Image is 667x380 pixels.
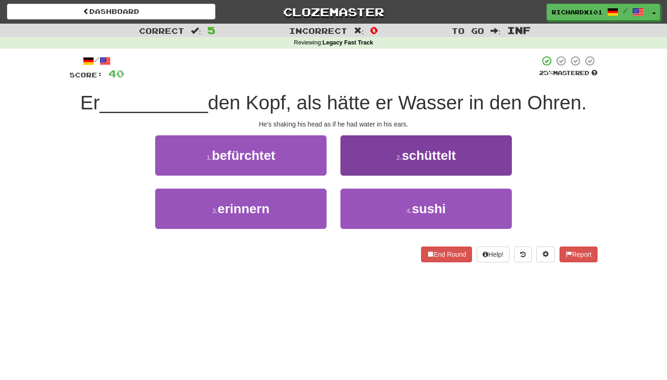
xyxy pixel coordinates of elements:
div: He's shaking his head as if he had water in his ears. [69,120,598,129]
span: sushi [412,202,446,216]
button: 4.sushi [340,189,512,229]
small: 3 . [212,207,218,215]
span: den Kopf, als hätte er Wasser in den Ohren. [208,92,587,114]
small: 1 . [207,154,212,161]
span: Score: [69,71,103,79]
a: Dashboard [7,4,215,19]
strong: Legacy Fast Track [322,39,373,46]
a: Clozemaster [229,4,438,20]
span: Correct [139,26,184,35]
button: 3.erinnern [155,189,327,229]
span: / [623,7,628,14]
a: RichardX101 / [547,4,648,20]
span: RichardX101 [552,8,603,16]
button: 2.schüttelt [340,135,512,176]
div: Mastered [539,69,598,77]
span: 40 [108,68,124,79]
span: schüttelt [402,148,456,163]
span: __________ [100,92,208,114]
button: Help! [477,247,510,262]
span: befürchtet [212,148,275,163]
button: End Round [421,247,472,262]
span: : [491,27,501,35]
span: Er [80,92,100,114]
span: To go [452,26,484,35]
span: : [354,27,364,35]
span: 0 [370,25,378,36]
button: 1.befürchtet [155,135,327,176]
span: Inf [507,25,531,36]
button: Round history (alt+y) [514,247,532,262]
button: Report [560,247,598,262]
small: 4 . [407,207,412,215]
span: Incorrect [289,26,347,35]
div: / [69,55,124,67]
span: 5 [208,25,215,36]
span: erinnern [218,202,270,216]
small: 2 . [396,154,402,161]
span: : [191,27,201,35]
span: 25 % [539,69,553,76]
